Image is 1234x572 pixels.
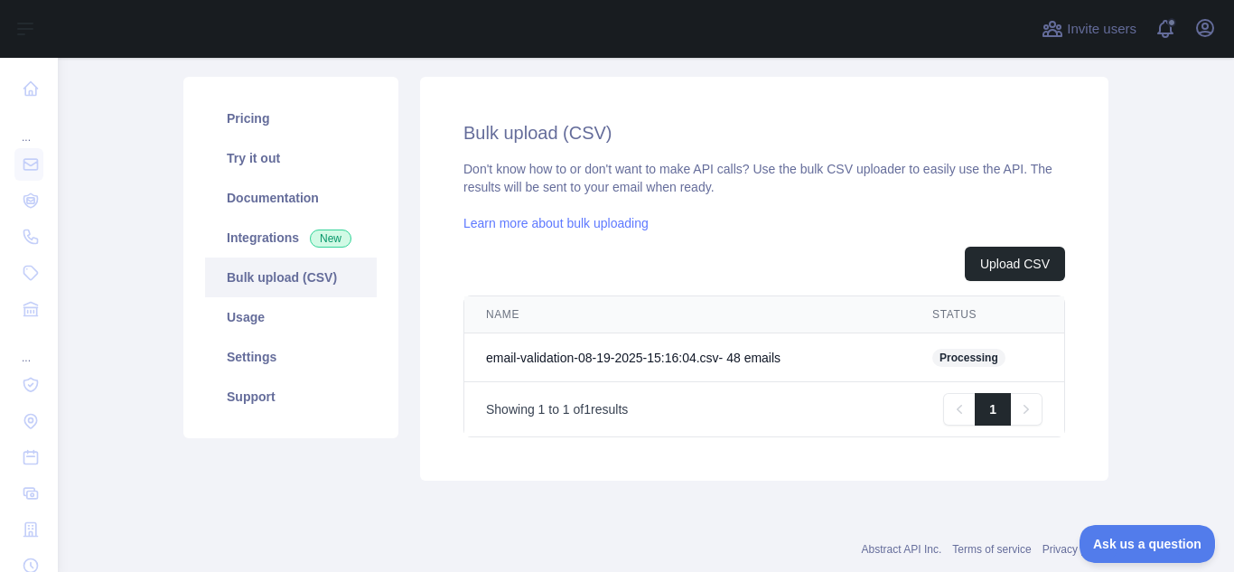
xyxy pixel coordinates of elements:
span: 1 [584,402,591,417]
h2: Bulk upload (CSV) [463,120,1065,145]
span: New [310,230,351,248]
a: Integrations New [205,218,377,258]
button: Invite users [1038,14,1140,43]
div: ... [14,329,43,365]
a: Privacy policy [1042,543,1108,556]
span: 1 [538,402,546,417]
button: Upload CSV [965,247,1065,281]
iframe: Toggle Customer Support [1080,525,1216,563]
th: NAME [464,296,911,333]
p: Showing to of results [486,400,628,418]
div: Don't know how to or don't want to make API calls? Use the bulk CSV uploader to easily use the AP... [463,160,1065,437]
nav: Pagination [943,393,1042,426]
a: Abstract API Inc. [862,543,942,556]
a: Settings [205,337,377,377]
a: Learn more about bulk uploading [463,216,649,230]
a: Bulk upload (CSV) [205,258,377,297]
a: Try it out [205,138,377,178]
div: ... [14,108,43,145]
span: Processing [932,349,1005,367]
td: email-validation-08-19-2025-15:16:04.csv - 48 email s [464,333,911,382]
a: 1 [975,393,1011,426]
a: Support [205,377,377,417]
span: Invite users [1067,19,1136,40]
span: 1 [563,402,570,417]
a: Terms of service [952,543,1031,556]
th: STATUS [911,296,1064,333]
a: Usage [205,297,377,337]
a: Pricing [205,98,377,138]
a: Documentation [205,178,377,218]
